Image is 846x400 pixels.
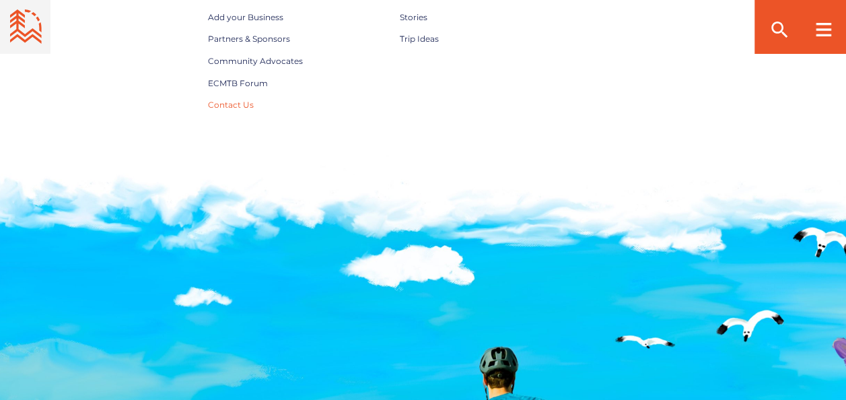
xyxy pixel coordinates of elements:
[208,56,303,66] span: Community Advocates
[208,96,254,113] a: Contact Us
[208,9,283,26] a: Add your Business
[400,34,439,44] span: Trip Ideas
[208,78,268,88] span: ECMTB Forum
[208,75,268,92] a: ECMTB Forum
[400,9,427,26] a: Stories
[208,100,254,110] span: Contact Us
[208,34,290,44] span: Partners & Sponsors
[769,19,790,40] ion-icon: search
[208,53,303,69] a: Community Advocates
[208,12,283,22] span: Add your Business
[400,12,427,22] span: Stories
[208,30,290,47] a: Partners & Sponsors
[400,30,439,47] a: Trip Ideas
